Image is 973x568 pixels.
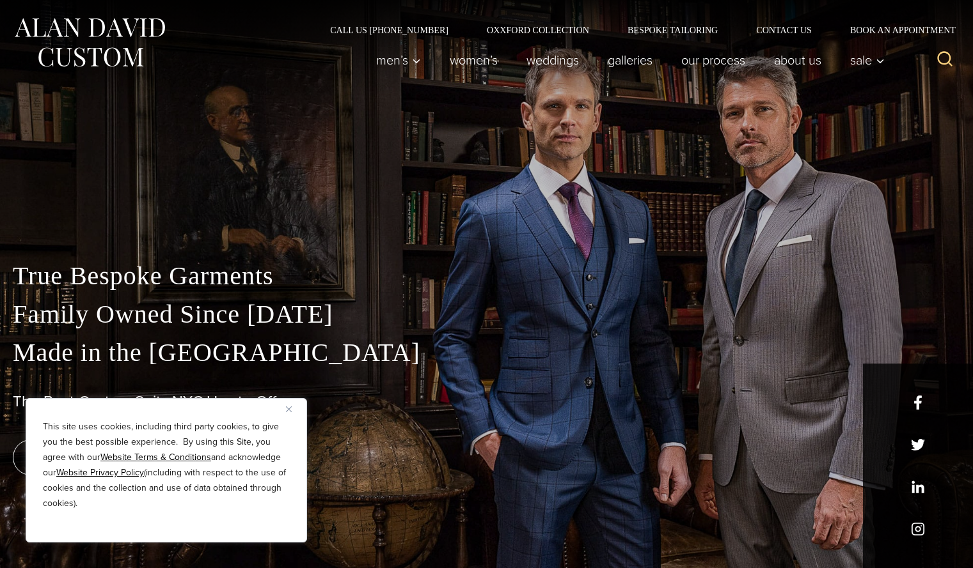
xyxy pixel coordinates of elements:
img: Alan David Custom [13,14,166,71]
a: Oxxford Collection [468,26,608,35]
nav: Primary Navigation [362,47,892,73]
h1: The Best Custom Suits NYC Has to Offer [13,392,960,411]
img: Close [286,406,292,412]
span: Sale [850,54,885,66]
a: Book an Appointment [831,26,960,35]
a: Call Us [PHONE_NUMBER] [311,26,468,35]
nav: Secondary Navigation [311,26,960,35]
p: True Bespoke Garments Family Owned Since [DATE] Made in the [GEOGRAPHIC_DATA] [13,257,960,372]
a: book an appointment [13,440,192,475]
a: Website Privacy Policy [56,466,144,479]
a: Our Process [667,47,760,73]
span: Men’s [376,54,421,66]
p: This site uses cookies, including third party cookies, to give you the best possible experience. ... [43,419,290,511]
a: weddings [512,47,594,73]
a: Contact Us [737,26,831,35]
button: View Search Form [929,45,960,75]
button: Close [286,401,301,417]
a: Women’s [436,47,512,73]
a: Bespoke Tailoring [608,26,737,35]
a: About Us [760,47,836,73]
a: Galleries [594,47,667,73]
a: Website Terms & Conditions [100,450,211,464]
